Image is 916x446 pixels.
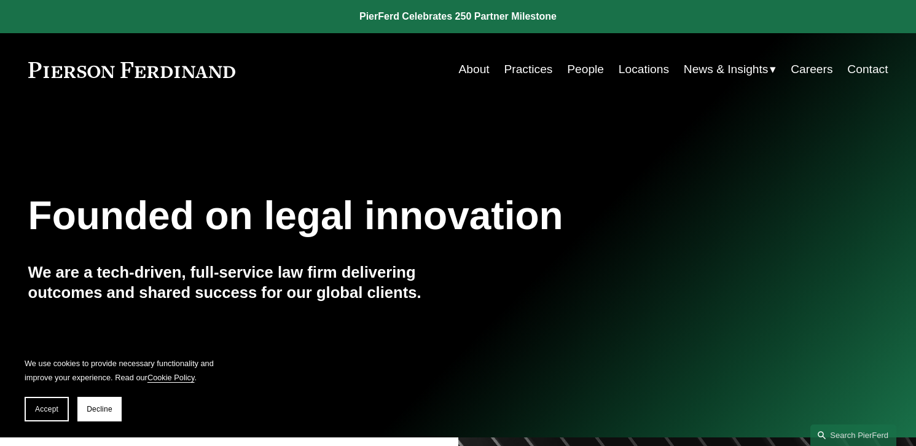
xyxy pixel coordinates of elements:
h1: Founded on legal innovation [28,194,745,238]
a: Search this site [810,424,896,446]
button: Accept [25,397,69,421]
span: Decline [87,405,112,413]
span: News & Insights [684,59,769,80]
a: Contact [847,58,888,81]
a: Careers [791,58,832,81]
h4: We are a tech-driven, full-service law firm delivering outcomes and shared success for our global... [28,262,458,302]
a: About [459,58,490,81]
a: Practices [504,58,553,81]
a: People [567,58,604,81]
a: folder dropdown [684,58,777,81]
button: Decline [77,397,122,421]
a: Cookie Policy [147,373,195,382]
section: Cookie banner [12,344,233,434]
span: Accept [35,405,58,413]
p: We use cookies to provide necessary functionality and improve your experience. Read our . [25,356,221,385]
a: Locations [619,58,669,81]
